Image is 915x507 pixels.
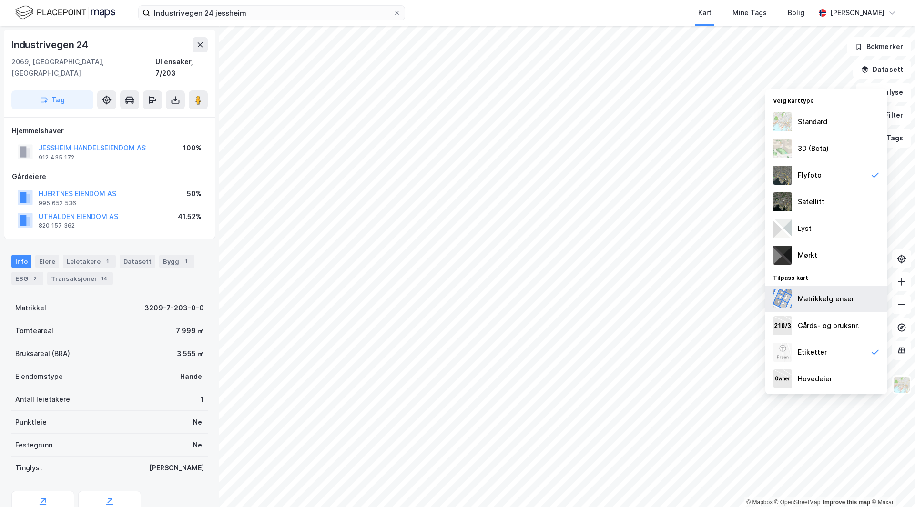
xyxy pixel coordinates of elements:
button: Filter [865,106,911,125]
div: 820 157 362 [39,222,75,229]
div: Antall leietakere [15,394,70,405]
button: Tags [867,129,911,148]
div: Festegrunn [15,439,52,451]
div: Nei [193,439,204,451]
div: Gårdeiere [12,171,207,182]
a: OpenStreetMap [774,499,821,506]
div: Hjemmelshaver [12,125,207,137]
div: 1 [201,394,204,405]
div: 3 555 ㎡ [177,348,204,359]
div: ESG [11,272,43,285]
div: 50% [187,188,202,199]
input: Søk på adresse, matrikkel, gårdeiere, leietakere eller personer [150,6,393,20]
button: Bokmerker [847,37,911,56]
img: Z [773,343,792,362]
a: Improve this map [823,499,870,506]
div: 3D (Beta) [798,143,829,154]
div: Handel [180,371,204,382]
a: Mapbox [746,499,773,506]
div: Mine Tags [732,7,767,19]
div: Mørkt [798,249,817,261]
div: Ullensaker, 7/203 [155,56,208,79]
div: Eiendomstype [15,371,63,382]
div: Gårds- og bruksnr. [798,320,859,331]
div: Punktleie [15,417,47,428]
div: 912 435 172 [39,154,74,161]
div: 7 999 ㎡ [176,325,204,337]
div: Transaksjoner [47,272,113,285]
img: 9k= [773,192,792,211]
div: Tilpass kart [765,268,887,286]
img: Z [893,376,911,394]
img: cadastreKeys.547ab17ec502f5a4ef2b.jpeg [773,316,792,335]
div: Leietakere [63,255,116,268]
div: Satellitt [798,196,824,208]
div: 995 652 536 [39,199,76,207]
div: 2 [30,274,40,283]
div: Bygg [159,255,194,268]
div: 100% [183,142,202,154]
div: 2069, [GEOGRAPHIC_DATA], [GEOGRAPHIC_DATA] [11,56,155,79]
div: Bolig [788,7,804,19]
div: 3209-7-203-0-0 [144,302,204,314]
div: Lyst [798,223,812,234]
div: Tinglyst [15,462,42,474]
div: Hovedeier [798,373,832,385]
div: Datasett [120,255,155,268]
div: Eiere [35,255,59,268]
div: 41.52% [178,211,202,222]
div: Nei [193,417,204,428]
img: nCdM7BzjoCAAAAAElFTkSuQmCC [773,246,792,265]
img: majorOwner.b5e170eddb5c04bfeeff.jpeg [773,369,792,388]
div: Velg karttype [765,91,887,109]
div: Flyfoto [798,169,822,181]
img: Z [773,166,792,185]
div: Bruksareal (BRA) [15,348,70,359]
div: [PERSON_NAME] [149,462,204,474]
img: cadastreBorders.cfe08de4b5ddd52a10de.jpeg [773,289,792,308]
div: Matrikkel [15,302,46,314]
div: [PERSON_NAME] [830,7,884,19]
img: luj3wr1y2y3+OchiMxRmMxRlscgabnMEmZ7DJGWxyBpucwSZnsMkZbHIGm5zBJmewyRlscgabnMEmZ7DJGWxyBpucwSZnsMkZ... [773,219,792,238]
div: Etiketter [798,347,827,358]
button: Analyse [856,83,911,102]
img: Z [773,139,792,158]
button: Tag [11,90,93,109]
div: Info [11,255,31,268]
div: 1 [181,257,191,266]
div: Matrikkelgrenser [798,293,854,305]
div: Industrivegen 24 [11,37,90,52]
img: logo.f888ab2527a4732fd821a326f86c7f29.svg [15,4,115,21]
div: 14 [99,274,109,283]
div: Standard [798,116,827,128]
iframe: Chat Widget [867,461,915,507]
div: 1 [102,257,112,266]
button: Datasett [853,60,911,79]
div: Kart [698,7,712,19]
img: Z [773,112,792,131]
div: Tomteareal [15,325,53,337]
